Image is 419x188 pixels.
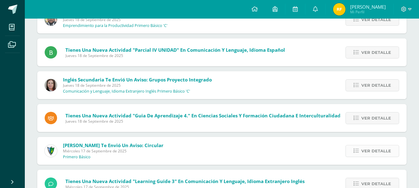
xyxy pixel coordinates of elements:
span: Jueves 18 de Septiembre de 2025 [65,119,341,124]
p: Comunicación y Lenguaje, Idioma Extranjero Inglés Primero Básico 'C' [63,89,190,94]
span: Mi Perfil [350,9,386,15]
span: Ver detalle [361,145,391,157]
span: [PERSON_NAME] [350,4,386,10]
img: 9f174a157161b4ddbe12118a61fed988.png [45,145,57,157]
img: e1567eae802b5d2847eb001fd836300b.png [333,3,345,15]
span: Jueves 18 de Septiembre de 2025 [65,53,285,58]
span: Ver detalle [361,112,391,124]
span: Miércoles 17 de Septiembre de 2025 [63,148,163,154]
span: Ver detalle [361,14,391,25]
span: Ver detalle [361,80,391,91]
img: 8af0450cf43d44e38c4a1497329761f3.png [45,79,57,91]
span: Jueves 18 de Septiembre de 2025 [63,83,212,88]
span: Tienes una nueva actividad "Guia de aprendizaje 4." En Ciencias Sociales y Formación Ciudadana e ... [65,112,341,119]
span: Ver detalle [361,47,391,58]
span: Tienes una nueva actividad "Learning Guide 3" En Comunicación y Lenguaje, Idioma Extranjero Inglés [65,178,305,184]
img: 712781701cd376c1a616437b5c60ae46.png [45,13,57,26]
p: Primero Básico [63,155,91,160]
span: Tienes una nueva actividad "Parcial IV UNIDAD" En Comunicación y Lenguaje, Idioma Español [65,47,285,53]
p: Emprendimiento para la Productividad Primero Básico 'C' [63,23,167,28]
span: Jueves 18 de Septiembre de 2025 [63,17,202,22]
span: Inglés Secundaria te envió un aviso: Grupos Proyecto Integrado [63,77,212,83]
span: [PERSON_NAME] te envió un aviso: Circular [63,142,163,148]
